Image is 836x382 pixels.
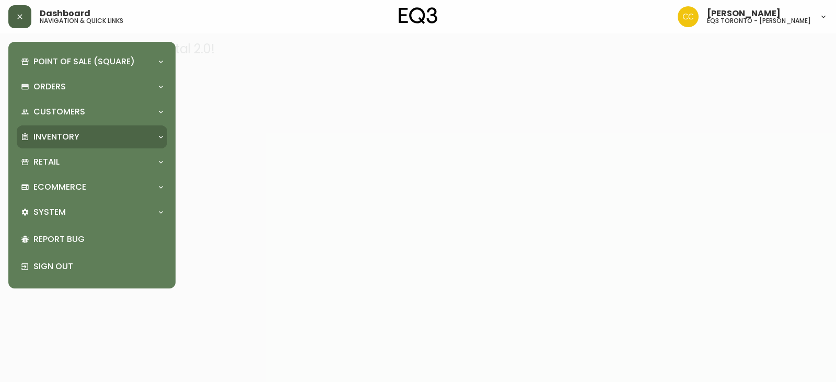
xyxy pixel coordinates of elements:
h5: navigation & quick links [40,18,123,24]
span: Dashboard [40,9,90,18]
p: Ecommerce [33,181,86,193]
div: Retail [17,151,167,173]
div: Orders [17,75,167,98]
span: [PERSON_NAME] [707,9,781,18]
p: Orders [33,81,66,92]
img: logo [399,7,437,24]
div: Ecommerce [17,176,167,199]
div: Report Bug [17,226,167,253]
div: Customers [17,100,167,123]
p: Customers [33,106,85,118]
div: System [17,201,167,224]
h5: eq3 toronto - [PERSON_NAME] [707,18,811,24]
div: Point of Sale (Square) [17,50,167,73]
p: Report Bug [33,234,163,245]
img: ec7176bad513007d25397993f68ebbfb [678,6,699,27]
p: Retail [33,156,60,168]
p: Inventory [33,131,79,143]
p: Sign Out [33,261,163,272]
div: Inventory [17,125,167,148]
div: Sign Out [17,253,167,280]
p: Point of Sale (Square) [33,56,135,67]
p: System [33,206,66,218]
